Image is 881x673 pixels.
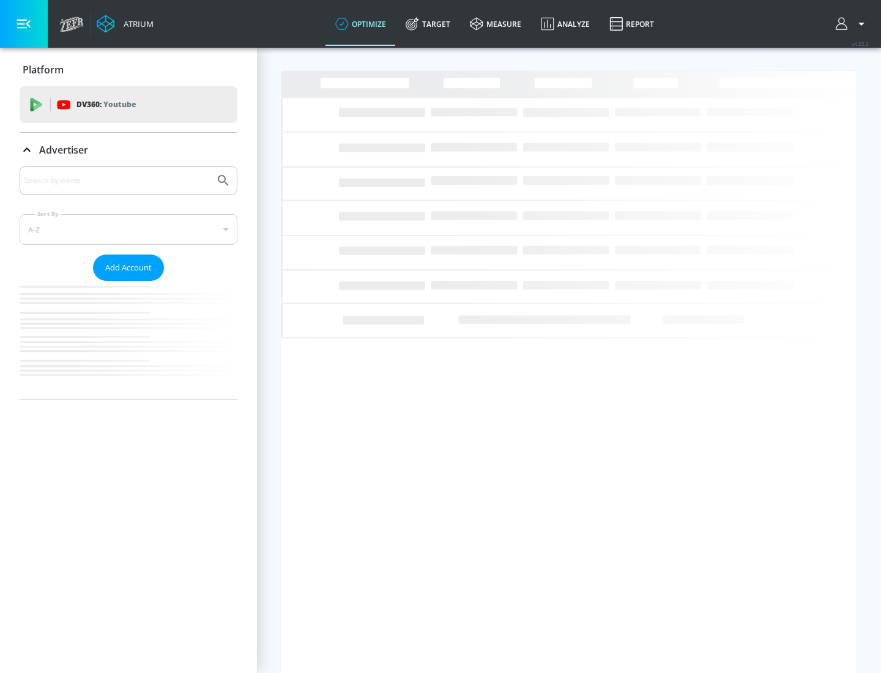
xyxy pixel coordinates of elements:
[460,2,531,46] a: measure
[20,86,237,123] div: DV360: Youtube
[97,15,154,33] a: Atrium
[325,2,396,46] a: optimize
[39,143,88,157] p: Advertiser
[20,166,237,400] div: Advertiser
[852,40,869,47] span: v 4.22.2
[23,63,64,76] p: Platform
[105,261,152,275] span: Add Account
[20,133,237,167] div: Advertiser
[24,173,210,188] input: Search by name
[20,53,237,87] div: Platform
[103,98,136,111] p: Youtube
[35,210,61,218] label: Sort By
[119,18,154,29] div: Atrium
[600,2,664,46] a: Report
[93,255,164,281] button: Add Account
[20,281,237,400] nav: list of Advertiser
[396,2,460,46] a: Target
[20,214,237,245] div: A-Z
[531,2,600,46] a: Analyze
[76,98,136,111] p: DV360:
